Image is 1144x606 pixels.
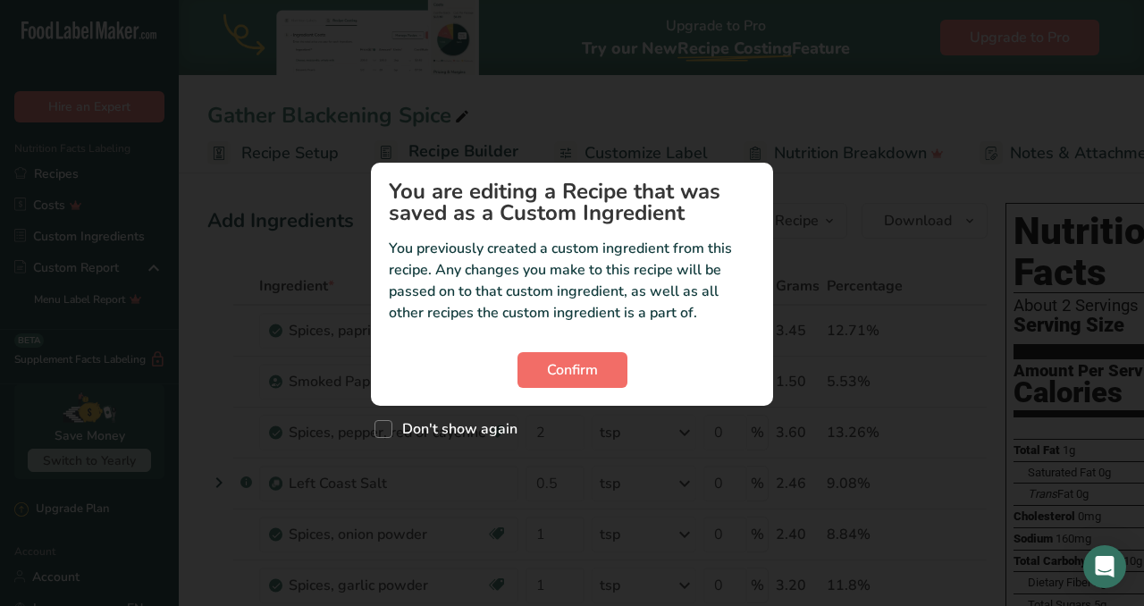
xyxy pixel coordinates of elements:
span: Don't show again [392,420,517,438]
p: You previously created a custom ingredient from this recipe. Any changes you make to this recipe ... [389,238,755,324]
div: Open Intercom Messenger [1083,545,1126,588]
span: Confirm [547,359,598,381]
button: Confirm [517,352,627,388]
h1: You are editing a Recipe that was saved as a Custom Ingredient [389,181,755,223]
